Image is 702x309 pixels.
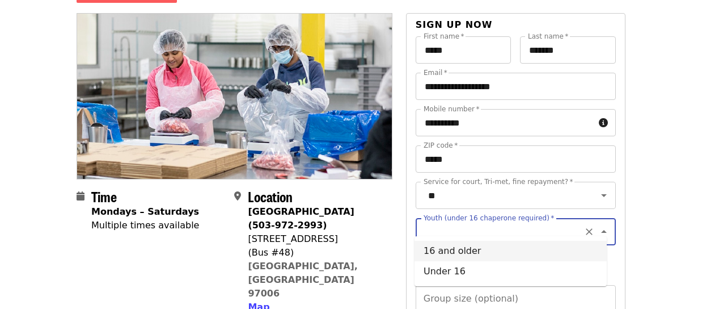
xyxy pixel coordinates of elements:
[424,142,458,149] label: ZIP code
[581,224,597,240] button: Clear
[77,14,392,178] img: Oct/Nov/Dec - Beaverton: Repack/Sort (age 10+) organized by Oregon Food Bank
[248,186,293,206] span: Location
[596,224,612,240] button: Close
[596,187,612,203] button: Open
[416,145,616,173] input: ZIP code
[248,232,383,246] div: [STREET_ADDRESS]
[424,69,447,76] label: Email
[528,33,568,40] label: Last name
[415,241,607,261] li: 16 and older
[424,33,464,40] label: First name
[416,36,511,64] input: First name
[91,186,117,206] span: Time
[599,118,608,128] i: circle-info icon
[520,36,616,64] input: Last name
[416,73,616,100] input: Email
[91,219,199,232] div: Multiple times available
[248,206,354,231] strong: [GEOGRAPHIC_DATA] (503-972-2993)
[424,215,554,222] label: Youth (under 16 chaperone required)
[416,19,493,30] span: Sign up now
[248,261,358,299] a: [GEOGRAPHIC_DATA], [GEOGRAPHIC_DATA] 97006
[416,109,594,136] input: Mobile number
[234,191,241,202] i: map-marker-alt icon
[248,246,383,260] div: (Bus #48)
[415,261,607,282] li: Under 16
[77,191,84,202] i: calendar icon
[424,106,479,112] label: Mobile number
[424,178,573,185] label: Service for court, Tri-met, fine repayment?
[91,206,199,217] strong: Mondays – Saturdays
